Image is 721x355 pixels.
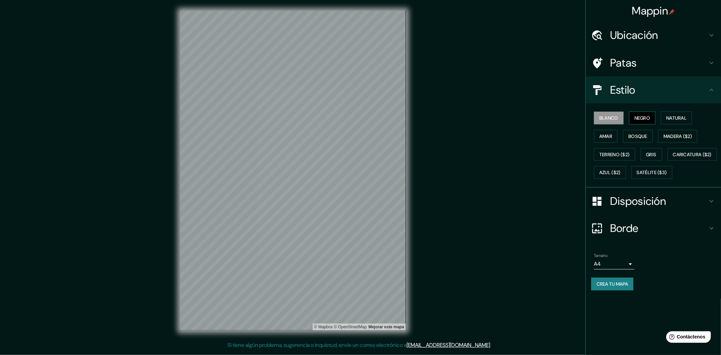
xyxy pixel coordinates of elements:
font: Gris [646,151,656,158]
font: Amar [599,133,612,139]
div: Estilo [586,76,721,103]
div: Ubicación [586,22,721,49]
button: Crea tu mapa [591,278,633,290]
font: Terreno ($2) [599,151,630,158]
button: Negro [629,112,656,124]
a: Mapa de OpenStreet [334,325,367,329]
font: © OpenStreetMap [334,325,367,329]
font: Borde [610,221,639,235]
font: © Mapbox [314,325,333,329]
a: [EMAIL_ADDRESS][DOMAIN_NAME] [407,341,490,349]
font: Blanco [599,115,618,121]
button: Blanco [594,112,624,124]
button: Madera ($2) [658,130,697,143]
font: Si tiene algún problema, sugerencia o inquietud, envíe un correo electrónico a [227,341,407,349]
font: Ubicación [610,28,658,42]
div: Disposición [586,188,721,215]
font: Negro [634,115,650,121]
font: Mejorar este mapa [368,325,404,329]
button: Natural [661,112,692,124]
font: Satélite ($3) [637,170,667,176]
font: . [492,341,494,349]
font: Tamaño [594,253,608,258]
font: Azul ($2) [599,170,621,176]
font: Mappin [632,4,668,18]
font: Caricatura ($2) [673,151,712,158]
button: Azul ($2) [594,166,626,179]
button: Amar [594,130,618,143]
font: A4 [594,260,601,267]
a: Map feedback [368,325,404,329]
font: . [491,341,492,349]
font: Estilo [610,83,635,97]
button: Bosque [623,130,653,143]
div: Borde [586,215,721,242]
button: Gris [641,148,662,161]
div: A4 [594,259,634,269]
font: Natural [666,115,687,121]
font: Bosque [628,133,647,139]
font: Madera ($2) [664,133,692,139]
font: Patas [610,56,637,70]
font: Disposición [610,194,666,208]
button: Satélite ($3) [631,166,672,179]
a: Mapbox [314,325,333,329]
button: Terreno ($2) [594,148,635,161]
canvas: Mapa [180,11,406,330]
button: Caricatura ($2) [668,148,717,161]
div: Patas [586,49,721,76]
font: . [490,341,491,349]
font: Crea tu mapa [597,281,628,287]
img: pin-icon.png [669,9,675,15]
iframe: Lanzador de widgets de ayuda [661,329,714,348]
